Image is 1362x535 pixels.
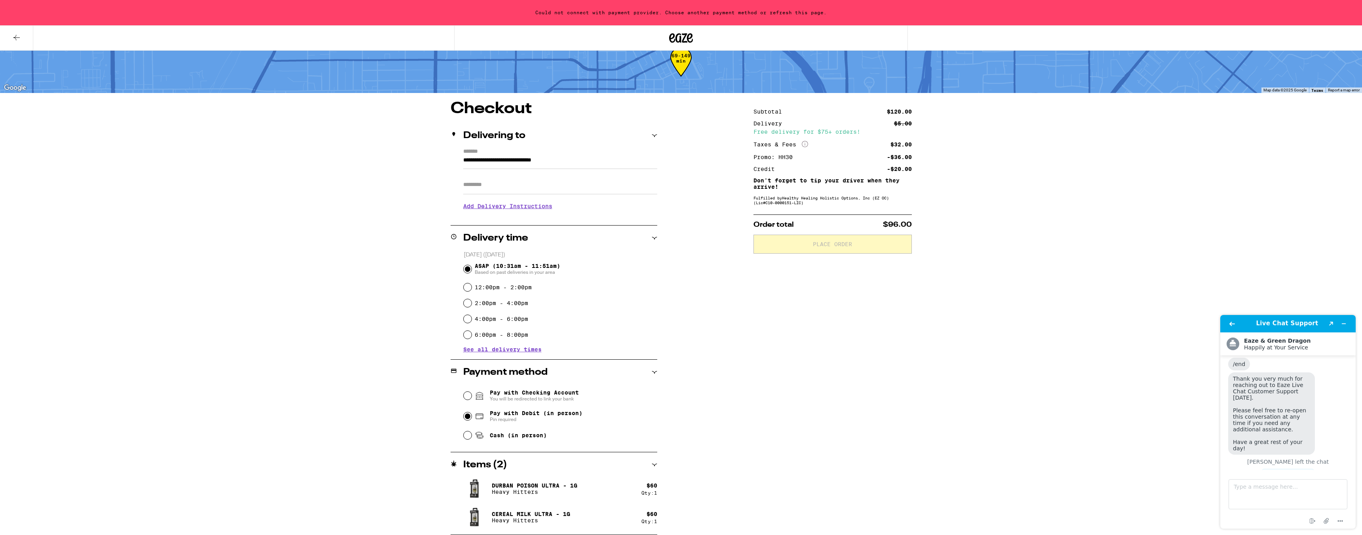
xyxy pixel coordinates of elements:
[463,478,485,500] img: Heavy Hitters - Durban Poison Ultra - 1g
[813,241,852,247] span: Place Order
[753,221,794,228] span: Order total
[641,519,657,524] div: Qty: 1
[490,389,579,402] span: Pay with Checking Account
[1214,309,1362,535] iframe: Find more information here
[475,269,560,275] span: Based on past deliveries in your area
[647,482,657,489] div: $ 60
[492,489,577,495] p: Heavy Hitters
[490,410,582,416] span: Pay with Debit (in person)
[475,284,532,290] label: 12:00pm - 2:00pm
[2,83,28,93] a: Open this area in Google Maps (opens a new window)
[753,177,912,190] p: Don't forget to tip your driver when they arrive!
[464,251,657,259] p: [DATE] ([DATE])
[641,490,657,495] div: Qty: 1
[475,263,560,275] span: ASAP (10:31am - 11:51am)
[753,166,780,172] div: Credit
[463,460,507,470] h2: Items ( 2 )
[463,347,542,352] button: See all delivery times
[670,53,692,83] div: 69-149 min
[753,109,788,114] div: Subtotal
[1328,88,1360,92] a: Report a map error
[475,332,528,338] label: 6:00pm - 8:00pm
[490,396,579,402] span: You will be redirected to link your bank
[753,121,788,126] div: Delivery
[475,316,528,322] label: 4:00pm - 6:00pm
[19,6,35,13] span: Chat
[463,215,657,222] p: We'll contact you at [PHONE_NUMBER] when we arrive
[451,101,657,117] h1: Checkout
[490,416,582,423] span: Pin required
[753,195,912,205] div: Fulfilled by Healthy Healing Holistic Options, Inc (EZ OC) (Lic# C10-0000151-LIC )
[887,109,912,114] div: $120.00
[753,141,808,148] div: Taxes & Fees
[463,233,528,243] h2: Delivery time
[753,235,912,254] button: Place Order
[463,131,525,140] h2: Delivering to
[647,511,657,517] div: $ 60
[1263,88,1307,92] span: Map data ©2025 Google
[2,83,28,93] img: Google
[890,142,912,147] div: $32.00
[475,300,528,306] label: 2:00pm - 4:00pm
[492,517,570,524] p: Heavy Hitters
[490,432,547,438] span: Cash (in person)
[887,166,912,172] div: -$20.00
[463,197,657,215] h3: Add Delivery Instructions
[753,129,912,135] div: Free delivery for $75+ orders!
[894,121,912,126] div: $5.00
[492,511,570,517] p: Cereal Milk Ultra - 1g
[463,368,548,377] h2: Payment method
[883,221,912,228] span: $96.00
[753,154,798,160] div: Promo: HH30
[1311,88,1323,93] a: Terms
[492,482,577,489] p: Durban Poison Ultra - 1g
[463,506,485,528] img: Heavy Hitters - Cereal Milk Ultra - 1g
[887,154,912,160] div: -$36.00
